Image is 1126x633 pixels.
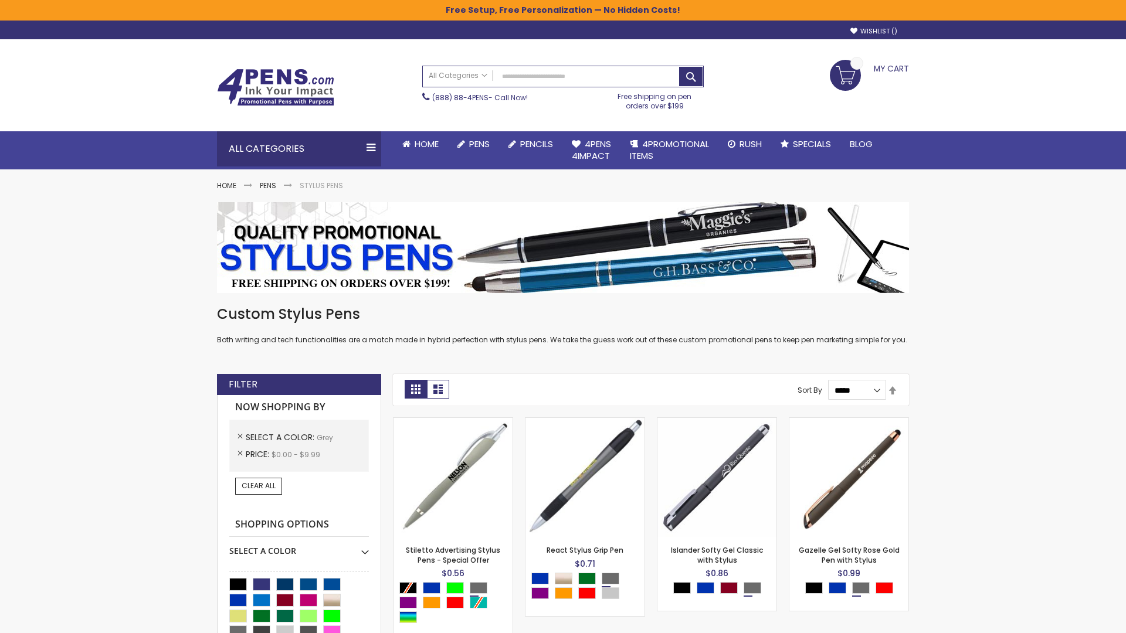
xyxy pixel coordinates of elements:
div: Burgundy [720,582,738,594]
span: $0.00 - $9.99 [272,450,320,460]
h1: Custom Stylus Pens [217,305,909,324]
div: Select A Color [531,573,645,602]
a: Gazelle Gel Softy Rose Gold Pen with Stylus [799,545,900,564]
div: Grey [744,582,761,594]
div: Silver [602,587,619,599]
img: Stylus Pens [217,202,909,293]
span: Select A Color [246,431,317,443]
span: 4PROMOTIONAL ITEMS [630,138,709,162]
a: Islander Softy Gel Classic with Stylus-Grey [657,417,776,427]
a: 4PROMOTIONALITEMS [620,131,718,169]
img: Stiletto Advertising Stylus Pens-Grey [394,418,513,537]
div: Grey [470,582,487,594]
div: Red [446,597,464,608]
span: - Call Now! [432,93,528,103]
span: Specials [793,138,831,150]
span: $0.99 [837,567,860,579]
label: Sort By [798,385,822,395]
span: Pencils [520,138,553,150]
span: $0.71 [575,558,595,570]
div: Select A Color [229,537,369,557]
span: Price [246,448,272,460]
div: Assorted [399,611,417,623]
div: Select A Color [399,582,513,626]
div: Both writing and tech functionalities are a match made in hybrid perfection with stylus pens. We ... [217,305,909,345]
div: Red [578,587,596,599]
a: Wishlist [850,27,897,36]
div: Orange [555,587,572,599]
div: All Categories [217,131,381,166]
strong: Stylus Pens [300,181,343,190]
img: React Stylus Grip Pen-Grey [525,418,645,537]
span: Rush [740,138,762,150]
a: Blog [840,131,882,157]
a: Rush [718,131,771,157]
div: Orange [423,597,440,608]
a: Home [393,131,448,157]
span: All Categories [429,71,487,80]
a: 4Pens4impact [562,131,620,169]
a: React Stylus Grip Pen [547,545,623,555]
div: Free shipping on pen orders over $199 [606,87,704,111]
div: Green [578,573,596,584]
div: Purple [531,587,549,599]
div: Purple [399,597,417,608]
a: Pens [448,131,499,157]
span: Grey [317,433,333,443]
div: Grey [602,573,619,584]
a: Stiletto Advertising Stylus Pens - Special Offer [406,545,500,564]
div: Blue [531,573,549,584]
div: Blue [423,582,440,594]
span: Pens [469,138,490,150]
div: Grey [852,582,870,594]
div: Lime Green [446,582,464,594]
a: Stiletto Advertising Stylus Pens-Grey [394,417,513,427]
div: Black [673,582,691,594]
a: (888) 88-4PENS [432,93,489,103]
div: Blue [829,582,846,594]
strong: Shopping Options [229,512,369,537]
a: Gazelle Gel Softy Rose Gold Pen with Stylus-Grey [789,417,908,427]
img: Islander Softy Gel Classic with Stylus-Grey [657,418,776,537]
span: Clear All [242,481,276,491]
a: Islander Softy Gel Classic with Stylus [671,545,763,564]
a: Pens [260,181,276,190]
img: Gazelle Gel Softy Rose Gold Pen with Stylus-Grey [789,418,908,537]
strong: Now Shopping by [229,395,369,420]
a: Pencils [499,131,562,157]
div: Red [876,582,893,594]
strong: Filter [229,378,257,391]
a: Clear All [235,478,282,494]
a: React Stylus Grip Pen-Grey [525,417,645,427]
div: Black [805,582,823,594]
div: Blue [697,582,714,594]
div: Select A Color [673,582,767,597]
span: 4Pens 4impact [572,138,611,162]
strong: Grid [405,380,427,399]
a: Specials [771,131,840,157]
span: Blog [850,138,873,150]
span: $0.86 [706,567,728,579]
span: $0.56 [442,567,464,579]
img: 4Pens Custom Pens and Promotional Products [217,69,334,106]
div: Select A Color [805,582,899,597]
span: Home [415,138,439,150]
div: Champagne [555,573,572,584]
a: Home [217,181,236,190]
a: All Categories [423,66,493,86]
